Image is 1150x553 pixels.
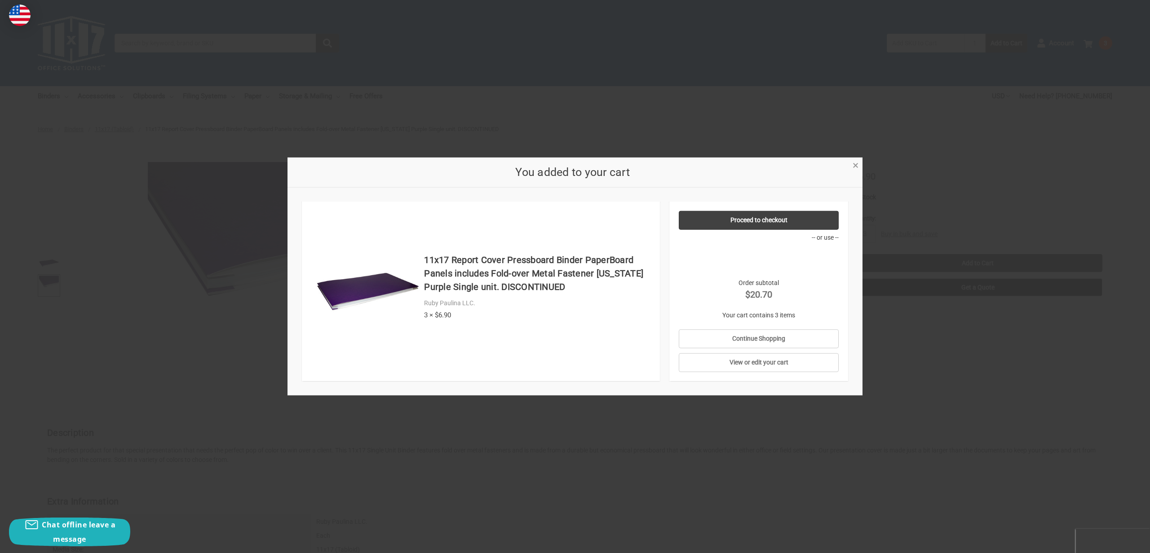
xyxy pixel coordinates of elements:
[302,164,844,181] h2: You added to your cart
[851,160,860,169] a: Close
[853,159,858,172] span: ×
[679,353,839,372] a: View or edit your cart
[1076,529,1150,553] iframe: Google Customer Reviews
[679,233,839,242] p: -- or use --
[424,298,650,308] div: Ruby Paulina LLC.
[42,520,115,544] span: Chat offline leave a message
[424,253,650,294] h4: 11x17 Report Cover Pressboard Binder PaperBoard Panels includes Fold-over Metal Fastener [US_STAT...
[679,278,839,301] div: Order subtotal
[679,311,839,320] p: Your cart contains 3 items
[316,240,420,343] img: 11x17 Report Cover Pressboard Binder PaperBoard Panels includes Fold-over Metal Fastener Louisian...
[424,310,650,320] div: 3 × $6.90
[9,4,31,26] img: duty and tax information for United States
[679,329,839,348] a: Continue Shopping
[9,518,130,546] button: Chat offline leave a message
[679,211,839,230] a: Proceed to checkout
[679,288,839,301] strong: $20.70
